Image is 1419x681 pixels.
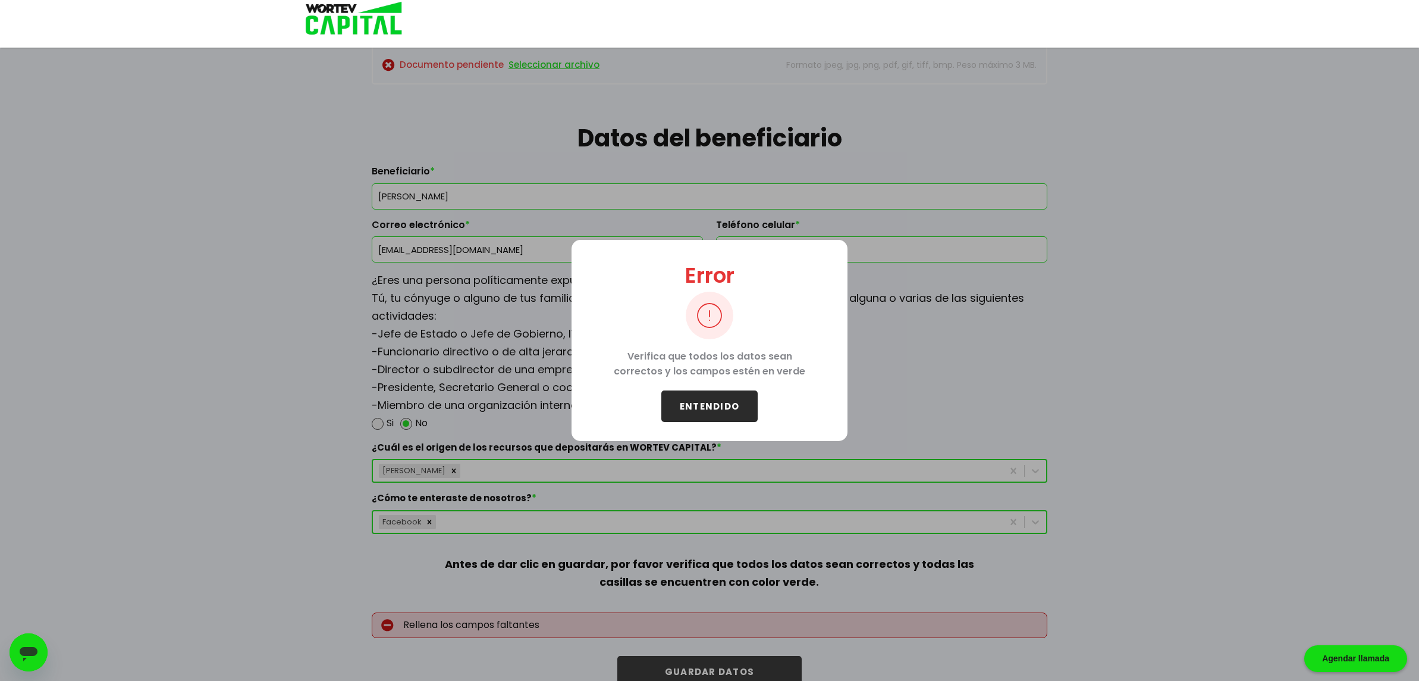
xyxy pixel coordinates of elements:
[661,391,758,422] button: ENTENDIDO
[1304,645,1407,672] div: Agendar llamada
[685,259,734,292] p: Error
[10,633,48,671] iframe: メッセージングウィンドウを開くボタン
[686,292,733,339] img: tache
[591,339,828,391] p: Verifica que todos los datos sean correctos y los campos estén en verde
